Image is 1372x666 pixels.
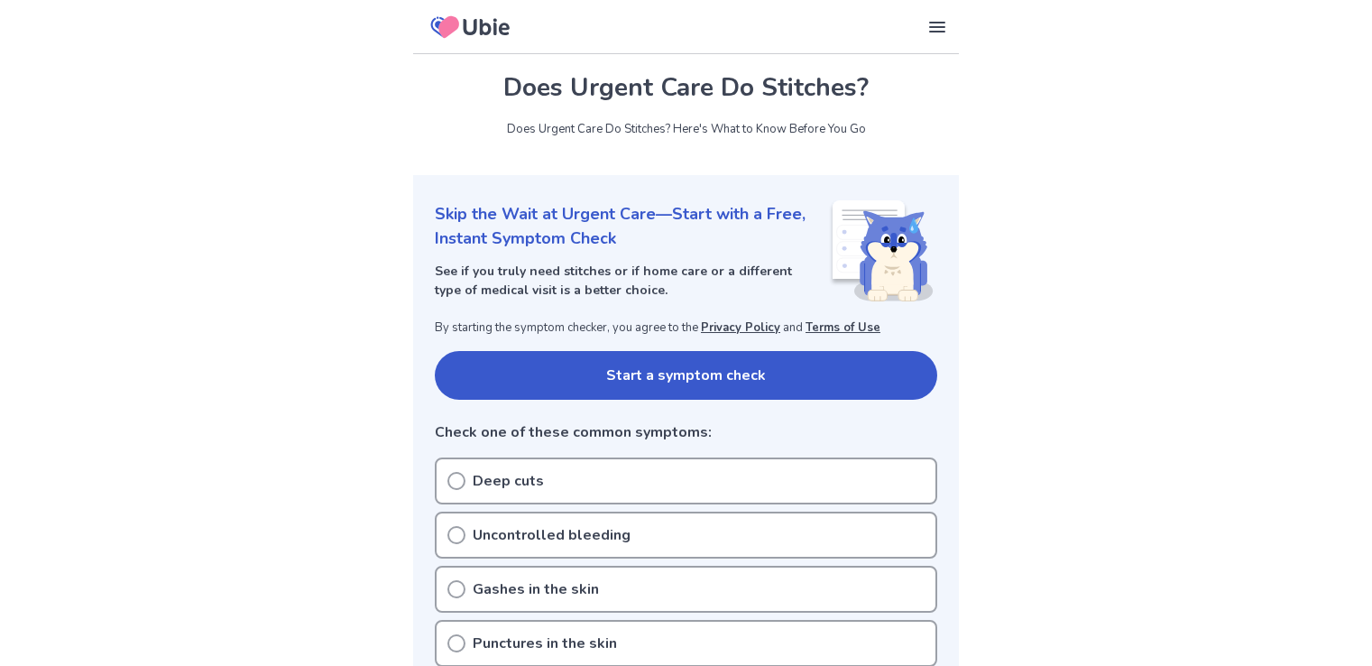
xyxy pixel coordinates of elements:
[435,69,937,106] h1: Does Urgent Care Do Stitches?
[829,200,934,301] img: Shiba
[473,633,617,654] p: Punctures in the skin
[435,262,815,300] p: See if you truly need stitches or if home care or a different type of medical visit is a better c...
[473,470,544,492] p: Deep cuts
[435,421,937,443] p: Check one of these common symptoms:
[701,319,780,336] a: Privacy Policy
[435,319,937,338] p: By starting the symptom checker, you agree to the and
[435,202,815,251] p: Skip the Wait at Urgent Care—Start with a Free, Instant Symptom Check
[806,319,880,336] a: Terms of Use
[435,351,937,400] button: Start a symptom check
[473,524,631,546] p: Uncontrolled bleeding
[413,121,959,139] p: Does Urgent Care Do Stitches? Here's What to Know Before You Go
[473,578,599,600] p: Gashes in the skin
